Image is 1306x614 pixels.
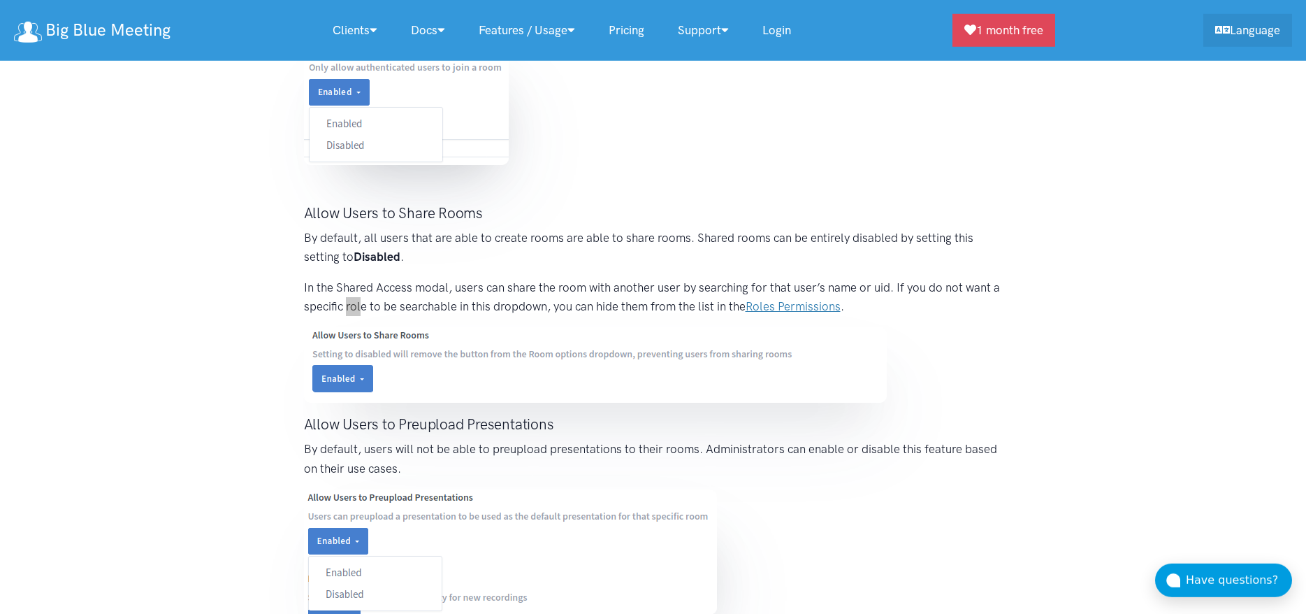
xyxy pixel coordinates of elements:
[304,203,1003,223] h3: Allow Users to Share Rooms
[316,15,394,45] a: Clients
[304,440,1003,478] p: By default, users will not be able to preupload presentations to their rooms. Administrators can ...
[462,15,592,45] a: Features / Usage
[746,299,841,313] a: Roles Permissions
[304,414,1003,434] h3: Allow Users to Preupload Presentations
[1203,14,1292,47] a: Language
[661,15,746,45] a: Support
[14,15,170,45] a: Big Blue Meeting
[1155,564,1292,597] button: Have questions?
[304,229,1003,266] p: By default, all users that are able to create rooms are able to share rooms. Shared rooms can be ...
[304,36,509,165] img: Greenlight Administrator Room Authentication
[304,278,1003,316] p: In the Shared Access modal, users can share the room with another user by searching for that user...
[394,15,462,45] a: Docs
[304,327,887,403] img: Greenlight Administrator Share Access
[746,15,808,45] a: Login
[592,15,661,45] a: Pricing
[14,22,42,43] img: logo
[952,14,1055,47] a: 1 month free
[1186,571,1292,590] div: Have questions?
[354,250,400,264] strong: Disabled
